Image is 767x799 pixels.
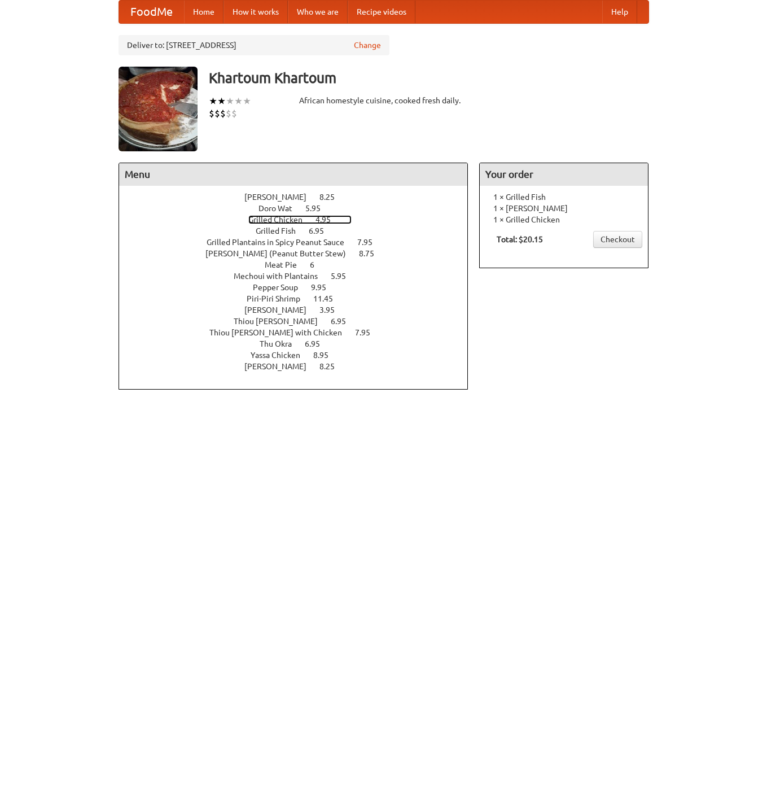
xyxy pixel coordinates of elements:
[265,260,335,269] a: Meat Pie 6
[315,215,342,224] span: 4.95
[265,260,308,269] span: Meat Pie
[357,238,384,247] span: 7.95
[209,328,391,337] a: Thiou [PERSON_NAME] with Chicken 7.95
[253,283,309,292] span: Pepper Soup
[205,249,395,258] a: [PERSON_NAME] (Peanut Butter Stew) 8.75
[288,1,348,23] a: Who we are
[244,362,318,371] span: [PERSON_NAME]
[253,283,347,292] a: Pepper Soup 9.95
[305,204,332,213] span: 5.95
[217,95,226,107] li: ★
[234,272,329,281] span: Mechoui with Plantains
[593,231,642,248] a: Checkout
[184,1,223,23] a: Home
[313,294,344,303] span: 11.45
[209,107,214,120] li: $
[354,40,381,51] a: Change
[234,317,367,326] a: Thiou [PERSON_NAME] 6.95
[485,203,642,214] li: 1 × [PERSON_NAME]
[319,305,346,315] span: 3.95
[209,328,353,337] span: Thiou [PERSON_NAME] with Chicken
[247,294,312,303] span: Piri-Piri Shrimp
[234,317,329,326] span: Thiou [PERSON_NAME]
[299,95,468,106] div: African homestyle cuisine, cooked fresh daily.
[260,339,341,348] a: Thu Okra 6.95
[244,305,318,315] span: [PERSON_NAME]
[205,249,357,258] span: [PERSON_NAME] (Peanut Butter Stew)
[226,95,234,107] li: ★
[248,215,314,224] span: Grilled Chicken
[485,191,642,203] li: 1 × Grilled Fish
[258,204,341,213] a: Doro Wat 5.95
[251,351,349,360] a: Yassa Chicken 8.95
[226,107,231,120] li: $
[309,226,335,235] span: 6.95
[209,67,649,89] h3: Khartoum Khartoum
[319,193,346,202] span: 8.25
[119,163,468,186] h4: Menu
[359,249,385,258] span: 8.75
[355,328,382,337] span: 7.95
[244,193,318,202] span: [PERSON_NAME]
[310,260,326,269] span: 6
[305,339,331,348] span: 6.95
[244,193,356,202] a: [PERSON_NAME] 8.25
[485,214,642,225] li: 1 × Grilled Chicken
[331,272,357,281] span: 5.95
[244,362,356,371] a: [PERSON_NAME] 8.25
[256,226,345,235] a: Grilled Fish 6.95
[243,95,251,107] li: ★
[260,339,303,348] span: Thu Okra
[331,317,357,326] span: 6.95
[234,95,243,107] li: ★
[220,107,226,120] li: $
[223,1,288,23] a: How it works
[348,1,415,23] a: Recipe videos
[256,226,307,235] span: Grilled Fish
[231,107,237,120] li: $
[119,35,389,55] div: Deliver to: [STREET_ADDRESS]
[480,163,648,186] h4: Your order
[602,1,637,23] a: Help
[258,204,304,213] span: Doro Wat
[119,1,184,23] a: FoodMe
[313,351,340,360] span: 8.95
[244,305,356,315] a: [PERSON_NAME] 3.95
[207,238,356,247] span: Grilled Plantains in Spicy Peanut Sauce
[234,272,367,281] a: Mechoui with Plantains 5.95
[311,283,338,292] span: 9.95
[248,215,352,224] a: Grilled Chicken 4.95
[207,238,393,247] a: Grilled Plantains in Spicy Peanut Sauce 7.95
[319,362,346,371] span: 8.25
[247,294,354,303] a: Piri-Piri Shrimp 11.45
[497,235,543,244] b: Total: $20.15
[119,67,198,151] img: angular.jpg
[209,95,217,107] li: ★
[214,107,220,120] li: $
[251,351,312,360] span: Yassa Chicken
